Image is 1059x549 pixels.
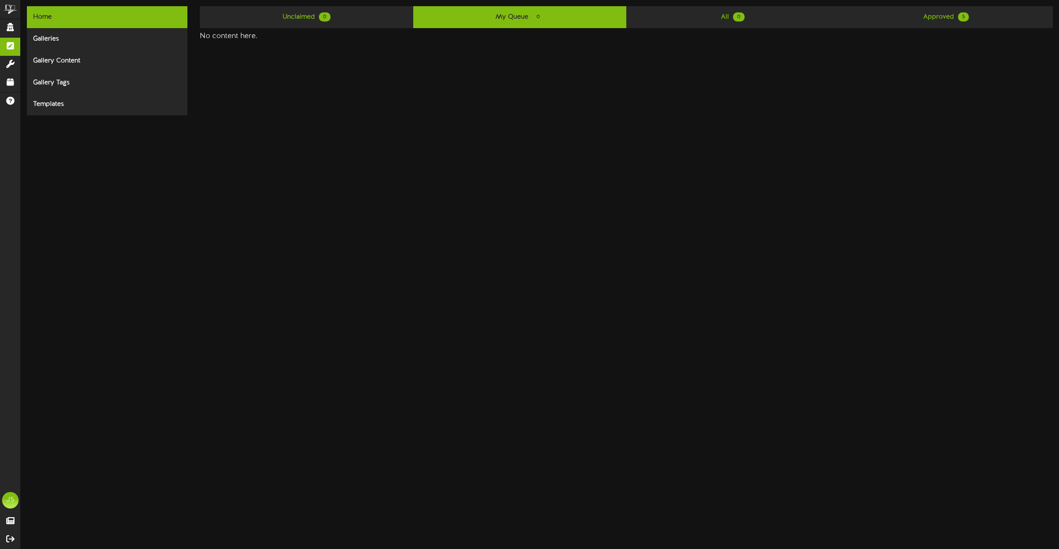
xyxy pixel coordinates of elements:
[958,12,969,21] span: 5
[626,6,839,28] a: All
[200,32,1053,41] h4: No content here.
[532,12,544,21] span: 0
[27,93,187,115] div: Templates
[413,6,626,28] a: My Queue
[319,12,331,21] span: 0
[27,6,187,28] div: Home
[27,50,187,72] div: Gallery Content
[27,72,187,94] div: Gallery Tags
[733,12,745,21] span: 0
[2,492,19,508] div: JS
[200,6,413,28] a: Unclaimed
[840,6,1053,28] a: Approved
[27,28,187,50] div: Galleries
